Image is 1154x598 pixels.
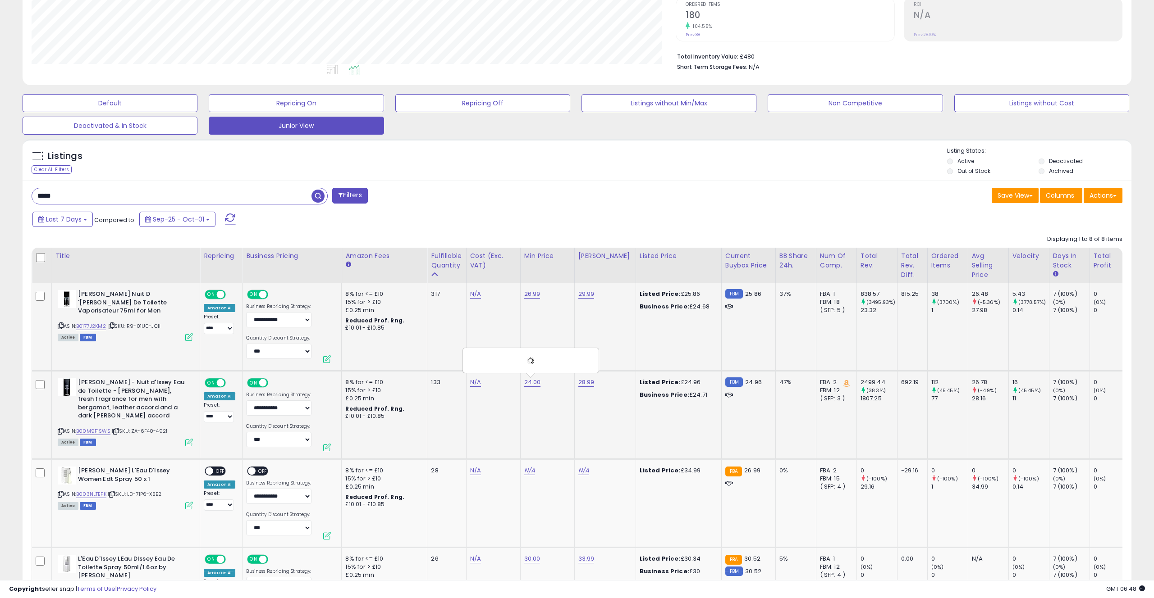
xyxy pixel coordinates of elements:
div: 0 [861,467,897,475]
a: N/A [524,466,535,475]
div: 28.16 [972,394,1008,403]
div: £10.01 - £10.85 [345,412,420,420]
a: B00M9F1SWS [76,427,110,435]
div: Amazon AI [204,392,235,400]
div: 7 (100%) [1053,290,1090,298]
a: 33.99 [578,554,595,563]
button: Repricing Off [395,94,570,112]
b: [PERSON_NAME] - Nuit d'Issey Eau de Toilette - [PERSON_NAME], fresh fragrance for men with bergam... [78,378,188,422]
h5: Listings [48,150,82,163]
small: (3495.93%) [866,299,896,306]
div: 0 [1094,555,1130,563]
div: -29.16 [901,467,920,475]
div: 1807.25 [861,394,897,403]
div: 77 [931,394,968,403]
a: Terms of Use [77,584,115,593]
label: Active [957,157,974,165]
span: Last 7 Days [46,215,82,224]
div: FBA: 1 [820,290,850,298]
span: OFF [213,467,228,475]
div: N/A [972,555,1002,563]
img: 31GXxJXhzNL._SL40_.jpg [58,290,76,308]
div: Amazon AI [204,480,235,489]
small: FBM [725,289,743,299]
span: 24.96 [745,378,762,386]
div: £24.68 [640,303,714,311]
span: ON [248,379,260,387]
small: (3778.57%) [1018,299,1046,306]
span: FBM [80,439,96,446]
span: OFF [267,291,281,299]
div: ( SFP: 5 ) [820,306,850,314]
small: 104.55% [690,23,712,30]
a: N/A [470,554,481,563]
div: 34.99 [972,483,1008,491]
button: Filters [332,188,367,204]
button: Last 7 Days [32,212,93,227]
span: FBM [80,334,96,341]
div: 37% [779,290,809,298]
div: 28 [431,467,459,475]
small: (-4.9%) [978,387,997,394]
div: 0 [1094,378,1130,386]
img: 31BLNkznhqL._SL40_.jpg [58,378,76,396]
div: 26.78 [972,378,1008,386]
small: (0%) [1053,299,1066,306]
div: 2499.44 [861,378,897,386]
small: FBA [725,555,742,565]
div: 5.43 [1012,290,1049,298]
div: 0 [931,555,968,563]
a: N/A [470,378,481,387]
span: FBM [80,502,96,510]
div: 15% for > £10 [345,298,420,306]
div: Ordered Items [931,251,964,270]
div: 15% for > £10 [345,563,420,571]
div: 26.48 [972,290,1008,298]
div: ASIN: [58,378,193,445]
b: Reduced Prof. Rng. [345,405,404,412]
small: (0%) [1053,563,1066,571]
div: 317 [431,290,459,298]
div: 8% for <= £10 [345,467,420,475]
span: OFF [267,379,281,387]
a: B0177J2KM2 [76,322,106,330]
b: Business Price: [640,390,689,399]
div: 0 [931,467,968,475]
small: (0%) [1094,299,1106,306]
div: ( SFP: 3 ) [820,394,850,403]
div: 23.32 [861,306,897,314]
div: Preset: [204,314,235,334]
div: £0.25 min [345,483,420,491]
div: 112 [931,378,968,386]
b: Reduced Prof. Rng. [345,493,404,501]
b: Listed Price: [640,554,681,563]
div: Title [55,251,196,261]
div: ASIN: [58,467,193,508]
div: ASIN: [58,290,193,340]
span: ON [248,556,260,563]
small: (-100%) [978,475,998,482]
div: FBA: 2 [820,378,850,386]
div: £24.71 [640,391,714,399]
small: (-100%) [1018,475,1039,482]
img: 313UKE99dyL._SL40_.jpg [58,467,76,485]
span: N/A [749,63,760,71]
button: Listings without Min/Max [582,94,756,112]
div: £30.34 [640,555,714,563]
div: 26 [431,555,459,563]
small: (0%) [1012,563,1025,571]
small: (-100%) [866,475,887,482]
div: 5% [779,555,809,563]
small: (0%) [1094,387,1106,394]
p: Listing States: [947,147,1131,155]
small: (45.45%) [1018,387,1041,394]
div: Repricing [204,251,238,261]
div: Business Pricing [246,251,338,261]
button: Listings without Cost [954,94,1129,112]
div: £25.86 [640,290,714,298]
div: £24.96 [640,378,714,386]
div: Fulfillable Quantity [431,251,462,270]
label: Business Repricing Strategy: [246,480,311,486]
small: (45.45%) [937,387,960,394]
a: B003NLTEFK [76,490,106,498]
